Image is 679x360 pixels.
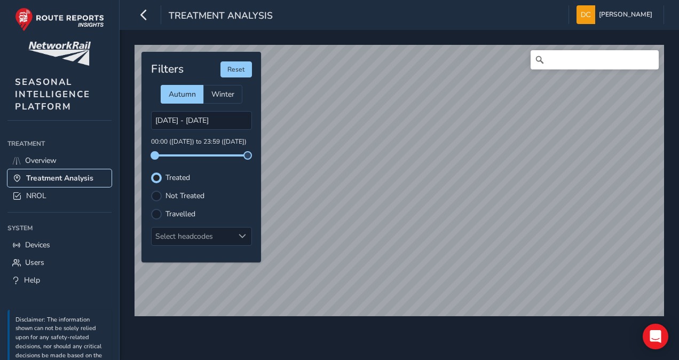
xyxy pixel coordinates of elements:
div: Treatment [7,136,112,152]
input: Search [531,50,659,69]
span: SEASONAL INTELLIGENCE PLATFORM [15,76,90,113]
div: Winter [203,85,242,104]
canvas: Map [135,45,664,316]
label: Not Treated [165,192,204,200]
span: NROL [26,191,46,201]
a: Overview [7,152,112,169]
button: Reset [220,61,252,77]
span: [PERSON_NAME] [599,5,652,24]
button: [PERSON_NAME] [577,5,656,24]
span: Overview [25,155,57,166]
img: rr logo [15,7,104,32]
span: Devices [25,240,50,250]
a: NROL [7,187,112,205]
img: diamond-layout [577,5,595,24]
label: Treated [165,174,190,182]
div: Autumn [161,85,203,104]
div: Select headcodes [152,228,234,245]
a: Help [7,271,112,289]
span: Autumn [169,89,196,99]
div: Open Intercom Messenger [643,324,668,349]
span: Help [24,275,40,285]
span: Treatment Analysis [26,173,93,183]
h4: Filters [151,62,184,76]
span: Users [25,257,44,268]
a: Users [7,254,112,271]
span: Treatment Analysis [169,9,273,24]
a: Devices [7,236,112,254]
a: Treatment Analysis [7,169,112,187]
span: Winter [211,89,234,99]
label: Travelled [165,210,195,218]
img: customer logo [28,42,91,66]
p: 00:00 ([DATE]) to 23:59 ([DATE]) [151,137,252,147]
div: System [7,220,112,236]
